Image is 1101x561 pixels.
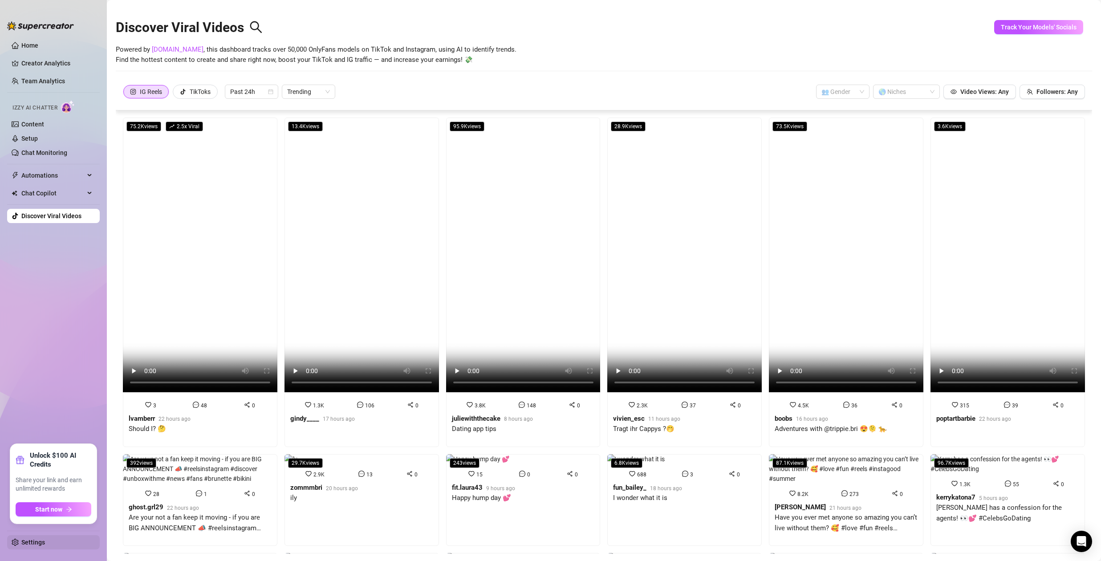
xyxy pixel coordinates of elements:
a: Team Analytics [21,77,65,85]
span: 21 hours ago [829,505,861,511]
span: 106 [365,402,374,409]
span: message [519,402,525,408]
span: 0 [900,491,903,497]
span: Followers: Any [1036,88,1078,95]
span: Chat Copilot [21,186,85,200]
span: 18 hours ago [650,485,682,492]
strong: [PERSON_NAME] [775,503,826,511]
span: 688 [637,472,646,478]
span: 315 [960,402,969,409]
img: ily [284,454,297,464]
span: 1.3K [959,481,971,488]
span: 2.9K [313,472,325,478]
a: Content [21,121,44,128]
span: 0 [575,472,578,478]
span: 392 views [126,458,156,468]
span: calendar [268,89,273,94]
span: message [357,402,363,408]
span: 3.8K [475,402,486,409]
span: Powered by , this dashboard tracks over 50,000 OnlyFans models on TikTok and Instagram, using AI ... [116,45,516,65]
a: Creator Analytics [21,56,93,70]
span: message [682,471,688,477]
span: 87.1K views [772,458,807,468]
span: heart [467,402,473,408]
div: Have you ever met anyone so amazing you can’t live without them? 🥰 #love #fun #reels #instagood #... [775,512,918,533]
span: message [843,402,849,408]
img: Have you ever met anyone so amazing you can’t live without them? 🥰 #love #fun #reels #instagood #... [769,454,923,484]
span: 0 [1061,481,1064,488]
div: I wonder what it is [613,493,682,504]
span: 22 hours ago [979,416,1011,422]
span: 0 [738,402,741,409]
img: Are your not a fan keep it moving - if you are BIG ANNOUNCEMENT 📣 #reelsinstagram #discover #unbo... [123,454,277,484]
div: Are your not a fan keep it moving - if you are BIG ANNOUNCEMENT 📣 #reelsinstagram #discover #unbo... [129,512,272,533]
img: I wonder what it is [607,454,665,464]
span: heart [145,402,151,408]
span: instagram [130,89,136,95]
span: share-alt [730,402,736,408]
strong: kerrykatona7 [936,493,975,501]
div: IG Reels [140,85,162,98]
span: thunderbolt [12,172,19,179]
span: 13 [366,472,373,478]
span: 3 [690,472,693,478]
div: TikToks [190,85,211,98]
span: 17 hours ago [323,416,355,422]
button: Video Views: Any [943,85,1016,99]
span: 0 [527,472,530,478]
button: Followers: Any [1020,85,1085,99]
span: 55 [1013,481,1019,488]
span: 9 hours ago [486,485,515,492]
span: 22 hours ago [167,505,199,511]
span: 1.3K [313,402,324,409]
span: share-alt [407,402,414,408]
strong: ghost.grl29 [129,503,163,511]
span: message [1004,402,1010,408]
span: 22 hours ago [158,416,191,422]
span: 2.5 x Viral [166,122,203,131]
span: 6.8K views [611,458,642,468]
span: arrow-right [66,506,72,512]
a: 87.1KviewsHave you ever met anyone so amazing you can’t live without them? 🥰 #love #fun #reels #i... [769,454,923,546]
span: 4.5K [798,402,809,409]
span: message [1005,480,1011,487]
span: Trending [287,85,330,98]
span: heart [951,480,958,487]
span: 273 [849,491,859,497]
a: Setup [21,135,38,142]
div: ily [290,493,358,504]
span: message [196,490,202,496]
span: 0 [1060,402,1064,409]
span: 0 [415,402,418,409]
div: Should I? 🤔 [129,424,191,435]
strong: vivien_esc [613,415,645,423]
span: 0 [577,402,580,409]
img: logo-BBDzfeDw.svg [7,21,74,30]
div: Adventures with @trippie.bri 😍🫠 🐆 [775,424,887,435]
span: 28.9K views [611,122,646,131]
span: share-alt [729,471,735,477]
a: 73.5Kviews4.5K360boobs16 hours agoAdventures with @trippie.bri 😍🫠 🐆 [769,118,923,447]
span: 3.6K views [934,122,966,131]
a: 96.7KviewsKerry has a confession for the agents! 👀💕 #CelebsGoDating1.3K550kerrykatona75 hours ago... [930,454,1085,546]
span: heart [145,490,151,496]
a: 28.9Kviews2.3K370vivien_esc11 hours agoTragt ihr Cappys ?🤭 [607,118,762,447]
span: heart [629,402,635,408]
span: 148 [527,402,536,409]
span: gift [16,455,24,464]
span: 0 [737,472,740,478]
span: Past 24h [230,85,273,98]
a: 75.2Kviewsrise2.5x Viral3480lvamberr22 hours agoShould I? 🤔 [123,118,277,447]
span: share-alt [1052,402,1059,408]
span: share-alt [244,490,250,496]
span: 96.7K views [934,458,969,468]
span: 13.4K views [288,122,323,131]
a: Chat Monitoring [21,149,67,156]
span: rise [169,124,175,129]
a: Home [21,42,38,49]
img: Kerry has a confession for the agents! 👀💕 #CelebsGoDating [930,454,1085,474]
span: Start now [35,506,62,513]
span: message [193,402,199,408]
strong: zommmbri [290,484,322,492]
span: search [249,20,263,34]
